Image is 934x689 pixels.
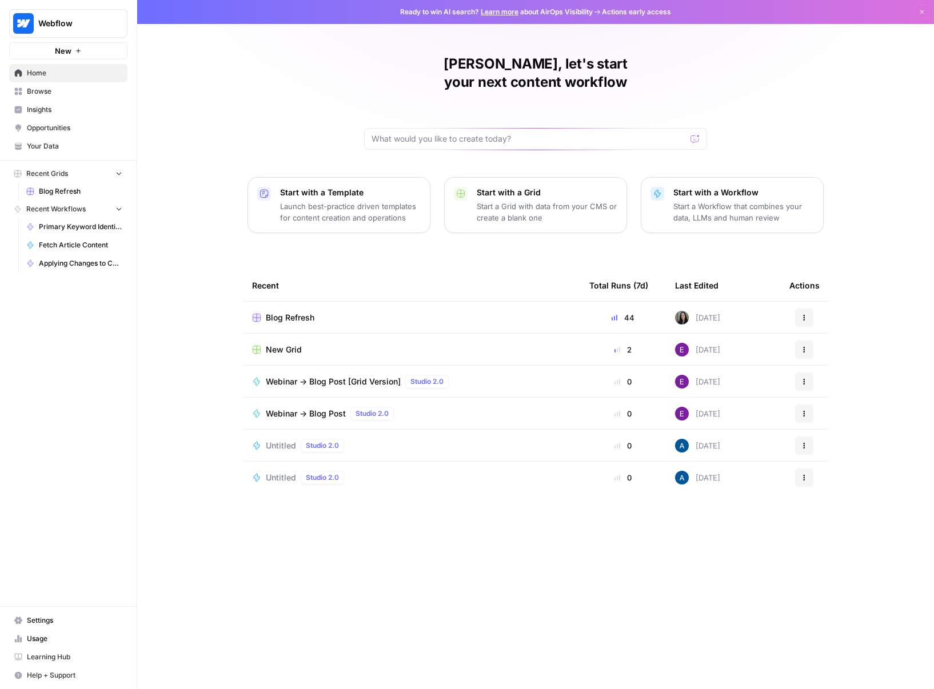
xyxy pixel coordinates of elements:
img: tb834r7wcu795hwbtepf06oxpmnl [675,375,689,388]
img: tb834r7wcu795hwbtepf06oxpmnl [675,343,689,356]
p: Start a Grid with data from your CMS or create a blank one [477,201,617,223]
p: Start a Workflow that combines your data, LLMs and human review [673,201,814,223]
div: Actions [789,270,820,301]
img: Webflow Logo [13,13,34,34]
span: Blog Refresh [266,312,314,323]
a: New Grid [252,344,571,355]
span: Primary Keyword Identifier (SemRUSH) [39,222,122,232]
span: Your Data [27,141,122,151]
a: UntitledStudio 2.0 [252,471,571,484]
span: Actions early access [602,7,671,17]
a: UntitledStudio 2.0 [252,439,571,452]
div: 0 [589,472,657,483]
p: Start with a Grid [477,187,617,198]
span: Blog Refresh [39,186,122,197]
a: Blog Refresh [252,312,571,323]
div: Recent [252,270,571,301]
span: Webflow [38,18,107,29]
a: Primary Keyword Identifier (SemRUSH) [21,218,127,236]
div: Last Edited [675,270,719,301]
a: Usage [9,630,127,648]
a: Applying Changes to Content [21,254,127,273]
span: Learning Hub [27,652,122,662]
button: New [9,42,127,59]
div: [DATE] [675,311,720,325]
a: Learning Hub [9,648,127,666]
h1: [PERSON_NAME], let's start your next content workflow [364,55,707,91]
span: Usage [27,634,122,644]
a: Settings [9,611,127,630]
span: Untitled [266,440,296,451]
div: 0 [589,440,657,451]
span: Studio 2.0 [306,472,339,483]
a: Webinar -> Blog PostStudio 2.0 [252,407,571,420]
a: Your Data [9,137,127,155]
span: Insights [27,105,122,115]
div: [DATE] [675,439,720,452]
span: New Grid [266,344,302,355]
div: 0 [589,376,657,387]
button: Recent Workflows [9,201,127,218]
span: Studio 2.0 [356,408,389,419]
span: New [55,45,71,57]
a: Webinar -> Blog Post [Grid Version]Studio 2.0 [252,375,571,388]
a: Learn more [481,7,518,16]
span: Opportunities [27,123,122,133]
div: [DATE] [675,407,720,420]
button: Start with a WorkflowStart a Workflow that combines your data, LLMs and human review [641,177,824,233]
span: Studio 2.0 [410,376,444,387]
div: [DATE] [675,375,720,388]
p: Launch best-practice driven templates for content creation and operations [280,201,421,223]
p: Start with a Template [280,187,421,198]
span: Studio 2.0 [306,440,339,451]
button: Start with a TemplateLaunch best-practice driven templates for content creation and operations [248,177,430,233]
img: m6v5pme5aerzgxq12grlte2ge8nl [675,311,689,325]
span: Webinar -> Blog Post [266,408,346,419]
div: 44 [589,312,657,323]
a: Opportunities [9,119,127,137]
div: [DATE] [675,343,720,356]
div: [DATE] [675,471,720,484]
button: Workspace: Webflow [9,9,127,38]
span: Recent Grids [26,169,68,179]
span: Applying Changes to Content [39,258,122,269]
img: he81ibor8lsei4p3qvg4ugbvimgp [675,471,689,484]
span: Webinar -> Blog Post [Grid Version] [266,376,401,387]
a: Blog Refresh [21,182,127,201]
p: Start with a Workflow [673,187,814,198]
img: tb834r7wcu795hwbtepf06oxpmnl [675,407,689,420]
button: Recent Grids [9,165,127,182]
span: Ready to win AI search? about AirOps Visibility [400,7,593,17]
a: Browse [9,82,127,101]
div: 0 [589,408,657,419]
span: Fetch Article Content [39,240,122,250]
button: Start with a GridStart a Grid with data from your CMS or create a blank one [444,177,627,233]
img: he81ibor8lsei4p3qvg4ugbvimgp [675,439,689,452]
button: Help + Support [9,666,127,684]
a: Home [9,64,127,82]
a: Fetch Article Content [21,236,127,254]
div: 2 [589,344,657,355]
span: Recent Workflows [26,204,86,214]
span: Untitled [266,472,296,483]
span: Help + Support [27,670,122,680]
span: Settings [27,615,122,626]
a: Insights [9,101,127,119]
span: Browse [27,86,122,97]
span: Home [27,68,122,78]
div: Total Runs (7d) [589,270,648,301]
input: What would you like to create today? [372,133,686,145]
